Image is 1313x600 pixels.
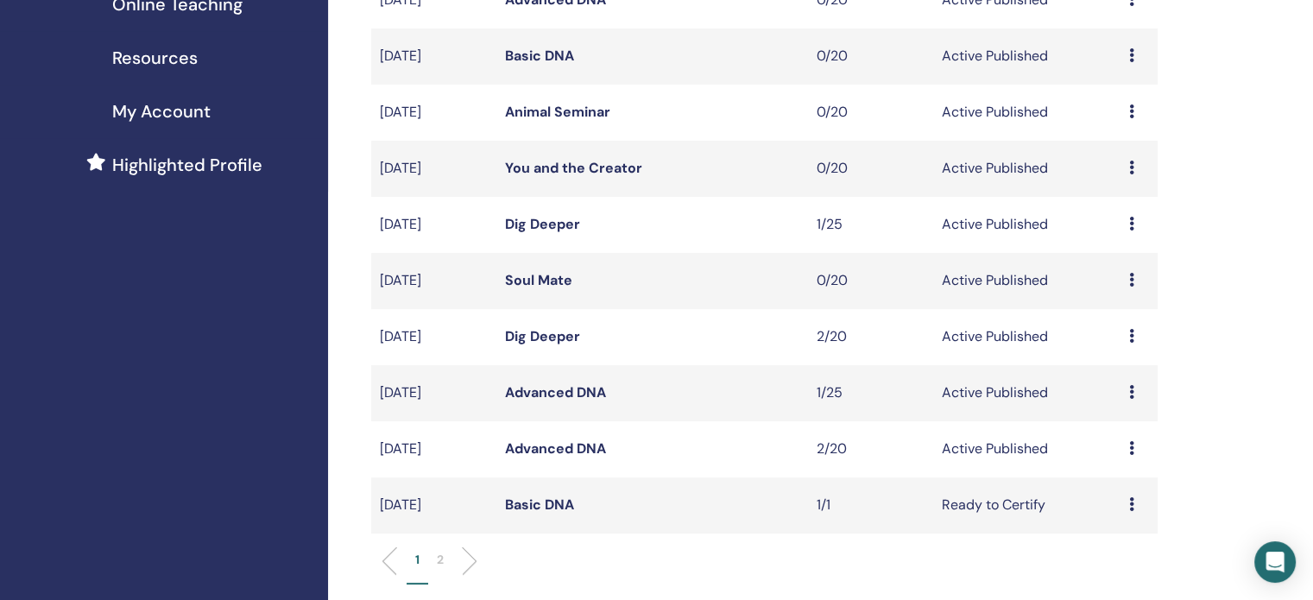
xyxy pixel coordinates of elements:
td: Ready to Certify [933,477,1120,534]
td: Active Published [933,309,1120,365]
a: Advanced DNA [505,439,606,458]
a: Dig Deeper [505,327,580,345]
a: Basic DNA [505,47,574,65]
td: [DATE] [371,365,496,421]
td: 2/20 [808,421,933,477]
td: 0/20 [808,28,933,85]
td: [DATE] [371,477,496,534]
td: 1/25 [808,197,933,253]
a: Animal Seminar [505,103,610,121]
td: Active Published [933,421,1120,477]
a: Dig Deeper [505,215,580,233]
td: 1/1 [808,477,933,534]
td: [DATE] [371,85,496,141]
td: [DATE] [371,309,496,365]
td: 0/20 [808,141,933,197]
td: 1/25 [808,365,933,421]
td: Active Published [933,28,1120,85]
td: [DATE] [371,253,496,309]
span: Resources [112,45,198,71]
p: 1 [415,551,420,569]
p: 2 [437,551,444,569]
a: You and the Creator [505,159,642,177]
td: [DATE] [371,141,496,197]
td: Active Published [933,141,1120,197]
a: Basic DNA [505,496,574,514]
td: Active Published [933,197,1120,253]
a: Soul Mate [505,271,572,289]
td: 0/20 [808,253,933,309]
td: [DATE] [371,197,496,253]
td: [DATE] [371,28,496,85]
div: Open Intercom Messenger [1254,541,1296,583]
td: 0/20 [808,85,933,141]
span: Highlighted Profile [112,152,262,178]
a: Advanced DNA [505,383,606,401]
td: [DATE] [371,421,496,477]
td: Active Published [933,253,1120,309]
td: 2/20 [808,309,933,365]
span: My Account [112,98,211,124]
td: Active Published [933,85,1120,141]
td: Active Published [933,365,1120,421]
